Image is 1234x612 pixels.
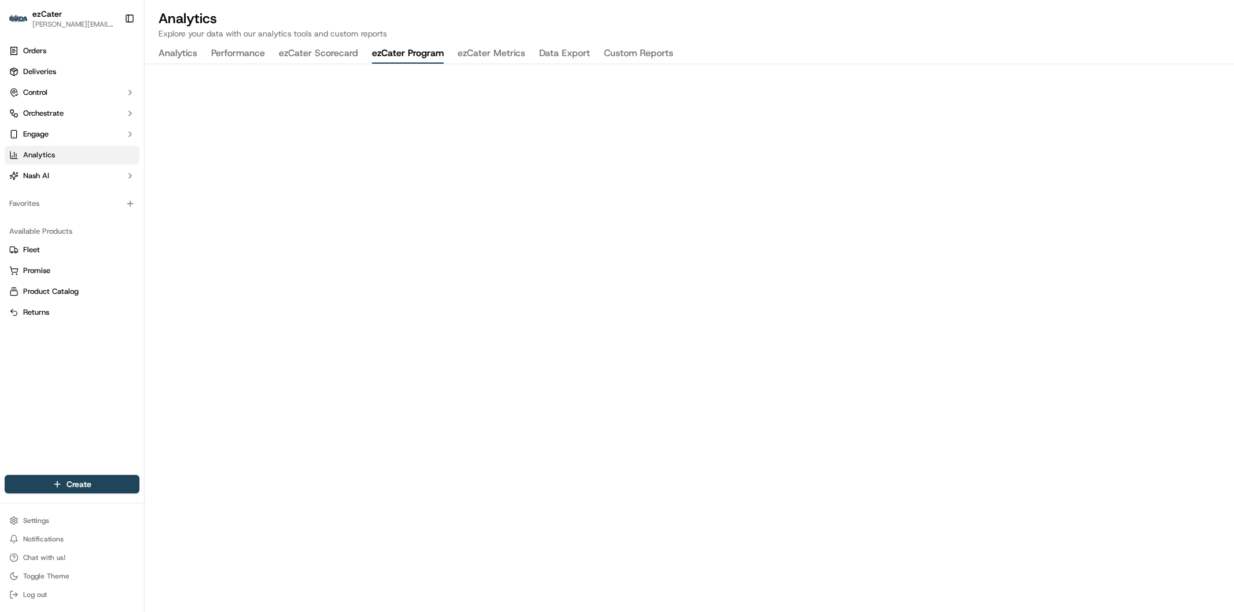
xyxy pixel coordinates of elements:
[372,44,444,64] button: ezCater Program
[23,46,46,56] span: Orders
[23,590,47,599] span: Log out
[9,245,135,255] a: Fleet
[5,194,139,213] div: Favorites
[5,475,139,493] button: Create
[23,108,64,119] span: Orchestrate
[5,62,139,81] a: Deliveries
[5,125,139,143] button: Engage
[9,266,135,276] a: Promise
[159,9,1220,28] h2: Analytics
[23,171,49,181] span: Nash AI
[23,516,49,525] span: Settings
[5,261,139,280] button: Promise
[5,282,139,301] button: Product Catalog
[5,587,139,603] button: Log out
[9,286,135,297] a: Product Catalog
[159,28,1220,39] p: Explore your data with our analytics tools and custom reports
[211,44,265,64] button: Performance
[9,307,135,318] a: Returns
[5,104,139,123] button: Orchestrate
[5,531,139,547] button: Notifications
[5,83,139,102] button: Control
[23,67,56,77] span: Deliveries
[23,266,50,276] span: Promise
[32,8,62,20] button: ezCater
[279,44,358,64] button: ezCater Scorecard
[67,478,91,490] span: Create
[5,5,120,32] button: ezCaterezCater[PERSON_NAME][EMAIL_ADDRESS][DOMAIN_NAME]
[32,20,115,29] button: [PERSON_NAME][EMAIL_ADDRESS][DOMAIN_NAME]
[5,303,139,322] button: Returns
[5,167,139,185] button: Nash AI
[23,307,49,318] span: Returns
[5,146,139,164] a: Analytics
[23,286,79,297] span: Product Catalog
[145,64,1234,612] iframe: ezCater Program
[23,129,49,139] span: Engage
[5,222,139,241] div: Available Products
[23,534,64,544] span: Notifications
[23,553,65,562] span: Chat with us!
[23,87,47,98] span: Control
[5,513,139,529] button: Settings
[159,44,197,64] button: Analytics
[9,15,28,23] img: ezCater
[5,241,139,259] button: Fleet
[604,44,673,64] button: Custom Reports
[5,550,139,566] button: Chat with us!
[23,245,40,255] span: Fleet
[23,572,69,581] span: Toggle Theme
[539,44,590,64] button: Data Export
[5,568,139,584] button: Toggle Theme
[458,44,525,64] button: ezCater Metrics
[23,150,55,160] span: Analytics
[5,42,139,60] a: Orders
